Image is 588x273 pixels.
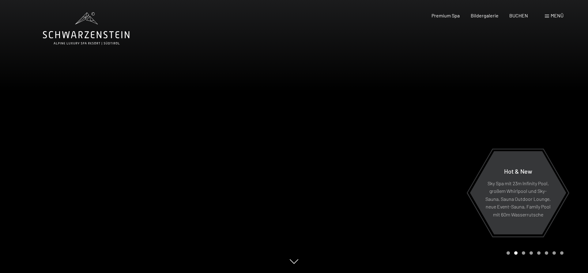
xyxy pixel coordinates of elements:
div: Carousel Page 3 [522,251,525,255]
div: Carousel Page 7 [552,251,556,255]
div: Carousel Page 4 [530,251,533,255]
div: Carousel Page 2 (Current Slide) [514,251,518,255]
div: Carousel Page 5 [537,251,541,255]
div: Carousel Page 6 [545,251,548,255]
p: Sky Spa mit 23m Infinity Pool, großem Whirlpool und Sky-Sauna, Sauna Outdoor Lounge, neue Event-S... [485,179,551,218]
div: Carousel Page 1 [507,251,510,255]
a: Bildergalerie [471,13,499,18]
span: Menü [551,13,563,18]
div: Carousel Page 8 [560,251,563,255]
span: Hot & New [504,167,532,175]
a: BUCHEN [509,13,528,18]
a: Premium Spa [432,13,460,18]
a: Hot & New Sky Spa mit 23m Infinity Pool, großem Whirlpool und Sky-Sauna, Sauna Outdoor Lounge, ne... [469,151,567,235]
div: Carousel Pagination [504,251,563,255]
